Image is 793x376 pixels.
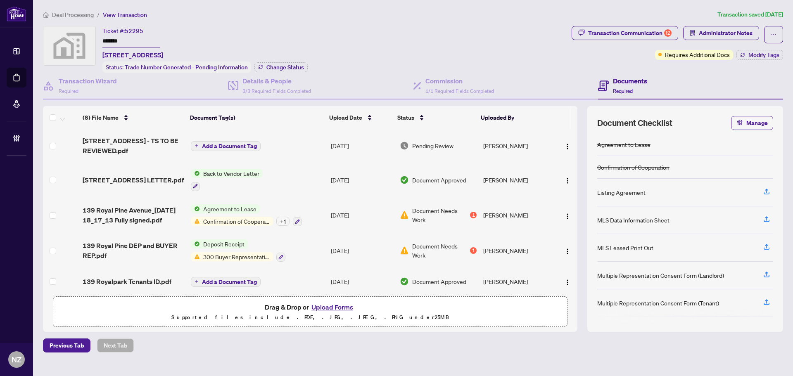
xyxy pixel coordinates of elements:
div: Agreement to Lease [597,140,651,149]
img: Logo [564,279,571,286]
td: [DATE] [328,268,396,295]
span: Trade Number Generated - Pending Information [125,64,248,71]
span: home [43,12,49,18]
span: Document Needs Work [412,206,468,224]
button: Add a Document Tag [191,140,261,151]
th: (8) File Name [79,106,187,129]
div: MLS Leased Print Out [597,243,653,252]
span: (8) File Name [83,113,119,122]
div: Transaction Communication [588,26,672,40]
div: + 1 [276,217,290,226]
span: solution [690,30,696,36]
span: 139 Royal Pine DEP and BUYER REP.pdf [83,241,184,260]
span: [STREET_ADDRESS] LETTER.pdf [83,175,184,185]
span: Add a Document Tag [202,143,257,149]
img: logo [7,6,26,21]
img: Document Status [400,277,409,286]
img: Status Icon [191,217,200,226]
span: Deal Processing [52,11,94,19]
span: View Transaction [103,11,147,19]
span: Change Status [266,64,304,70]
div: Multiple Representation Consent Form (Tenant) [597,298,719,307]
button: Administrator Notes [683,26,759,40]
span: Document Approved [412,277,466,286]
span: 52295 [125,27,143,35]
div: 1 [470,212,477,218]
span: Status [397,113,414,122]
button: Open asap [760,347,785,372]
td: [DATE] [328,233,396,268]
span: 1/1 Required Fields Completed [425,88,494,94]
button: Logo [561,173,574,187]
button: Add a Document Tag [191,141,261,151]
span: Drag & Drop or [265,302,356,312]
h4: Transaction Wizard [59,76,117,86]
span: Drag & Drop orUpload FormsSupported files include .PDF, .JPG, .JPEG, .PNG under25MB [53,297,567,327]
button: Transaction Communication12 [572,26,678,40]
button: Upload Forms [309,302,356,312]
li: / [97,10,100,19]
h4: Details & People [242,76,311,86]
img: svg%3e [43,26,95,65]
span: Document Approved [412,175,466,184]
th: Status [394,106,477,129]
span: Manage [746,116,768,130]
div: Status: [102,61,251,73]
img: Status Icon [191,169,200,178]
td: [PERSON_NAME] [480,129,554,162]
span: 139 Royal Pine Avenue_[DATE] 18_17_13 Fully signed.pdf [83,205,184,225]
img: Logo [564,213,571,220]
span: Required [613,88,633,94]
button: Logo [561,244,574,257]
span: Modify Tags [748,52,779,58]
span: Document Needs Work [412,241,468,260]
button: Change Status [254,62,308,72]
span: Agreement to Lease [200,204,260,213]
span: plus [195,279,199,284]
th: Document Tag(s) [187,106,326,129]
div: Ticket #: [102,26,143,35]
article: Transaction saved [DATE] [717,10,783,19]
button: Next Tab [97,338,134,352]
div: MLS Data Information Sheet [597,215,670,225]
button: Logo [561,139,574,152]
span: Deposit Receipt [200,239,248,248]
div: 12 [664,29,672,37]
img: Document Status [400,210,409,220]
span: 139 Royalpark Tenants ID.pdf [83,277,171,286]
td: [DATE] [328,162,396,198]
span: Document Checklist [597,117,672,129]
span: Back to Vendor Letter [200,169,263,178]
span: Previous Tab [50,339,84,352]
img: Document Status [400,141,409,150]
button: Modify Tags [736,50,783,60]
span: Required [59,88,78,94]
button: Previous Tab [43,338,90,352]
td: [DATE] [328,129,396,162]
td: [DATE] [328,198,396,233]
span: ellipsis [771,32,776,38]
p: Supported files include .PDF, .JPG, .JPEG, .PNG under 25 MB [58,312,562,322]
button: Add a Document Tag [191,277,261,287]
button: Status IconAgreement to LeaseStatus IconConfirmation of Cooperation+1 [191,204,302,227]
td: [PERSON_NAME] [480,233,554,268]
td: [PERSON_NAME] [480,162,554,198]
th: Upload Date [326,106,394,129]
h4: Commission [425,76,494,86]
span: plus [195,144,199,148]
span: Add a Document Tag [202,279,257,285]
button: Status IconDeposit ReceiptStatus Icon300 Buyer Representation Agreement - Authority for Purchase ... [191,239,285,262]
div: Listing Agreement [597,188,646,197]
img: Logo [564,248,571,255]
span: Confirmation of Cooperation [200,217,273,226]
span: 300 Buyer Representation Agreement - Authority for Purchase or Lease [200,252,273,261]
td: [PERSON_NAME] [480,268,554,295]
span: Administrator Notes [699,26,753,40]
button: Logo [561,208,574,222]
button: Status IconBack to Vendor Letter [191,169,263,191]
div: 1 [470,247,477,254]
img: Document Status [400,175,409,184]
div: Confirmation of Cooperation [597,163,670,172]
span: Upload Date [329,113,362,122]
td: [PERSON_NAME] [480,198,554,233]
